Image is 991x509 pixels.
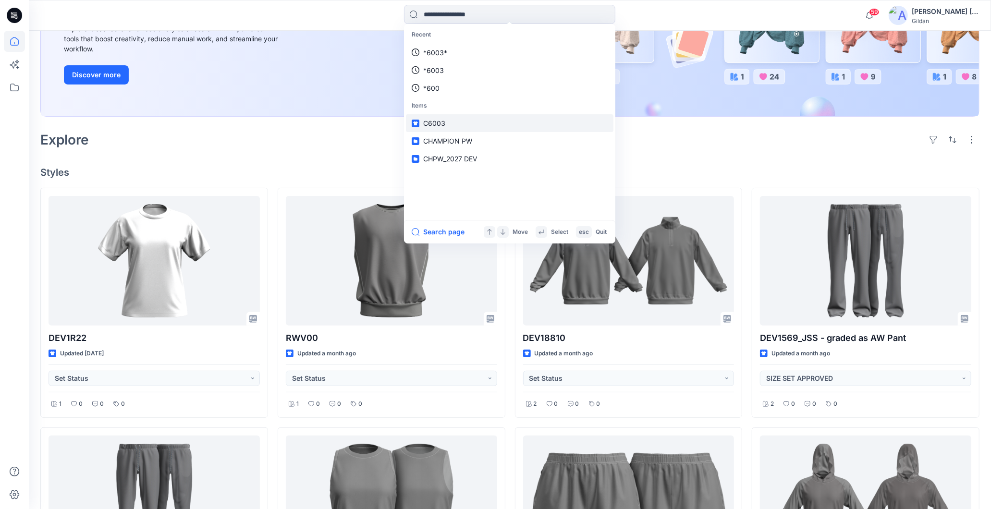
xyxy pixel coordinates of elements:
[423,137,472,145] span: CHAMPION PW
[523,196,734,326] a: DEV18810
[406,97,613,115] p: Items
[523,331,734,345] p: DEV18810
[59,399,61,409] p: 1
[337,399,341,409] p: 0
[423,119,445,127] span: C6003
[912,6,979,17] div: [PERSON_NAME] [PERSON_NAME]
[64,24,280,54] div: Explore ideas faster and recolor styles at scale with AI-powered tools that boost creativity, red...
[412,226,465,238] button: Search page
[406,114,613,132] a: C6003
[869,8,880,16] span: 59
[100,399,104,409] p: 0
[64,65,129,85] button: Discover more
[554,399,558,409] p: 0
[358,399,362,409] p: 0
[771,399,774,409] p: 2
[423,65,444,75] p: *6003
[406,150,613,168] a: CHPW_2027 DEV
[121,399,125,409] p: 0
[534,399,537,409] p: 2
[79,399,83,409] p: 0
[760,331,971,345] p: DEV1569_JSS - graded as AW Pant
[575,399,579,409] p: 0
[286,196,497,326] a: RWV00
[760,196,971,326] a: DEV1569_JSS - graded as AW Pant
[406,132,613,150] a: CHAMPION PW
[40,132,89,147] h2: Explore
[297,349,356,359] p: Updated a month ago
[551,227,568,237] p: Select
[597,399,600,409] p: 0
[49,331,260,345] p: DEV1R22
[889,6,908,25] img: avatar
[513,227,528,237] p: Move
[406,61,613,79] a: *6003
[912,17,979,24] div: Gildan
[64,65,280,85] a: Discover more
[596,227,607,237] p: Quit
[406,26,613,44] p: Recent
[49,196,260,326] a: DEV1R22
[579,227,589,237] p: esc
[535,349,593,359] p: Updated a month ago
[791,399,795,409] p: 0
[833,399,837,409] p: 0
[296,399,299,409] p: 1
[771,349,830,359] p: Updated a month ago
[316,399,320,409] p: 0
[286,331,497,345] p: RWV00
[812,399,816,409] p: 0
[423,155,477,163] span: CHPW_2027 DEV
[40,167,979,178] h4: Styles
[60,349,104,359] p: Updated [DATE]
